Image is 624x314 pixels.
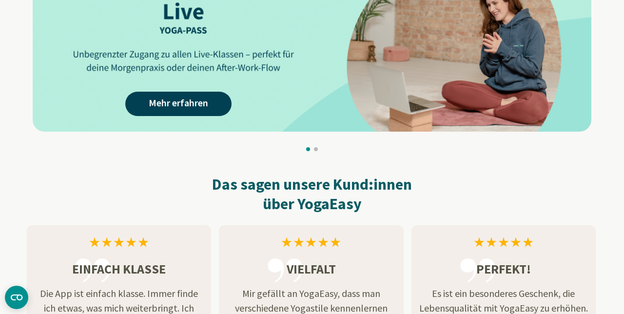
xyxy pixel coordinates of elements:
[27,259,211,278] h3: Einfach klasse
[27,175,597,214] h2: Das sagen unsere Kund:innen über YogaEasy
[125,92,232,116] a: Mehr erfahren
[411,259,596,278] h3: Perfekt!
[219,259,403,278] h3: Vielfalt
[5,286,28,309] button: CMP-Widget öffnen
